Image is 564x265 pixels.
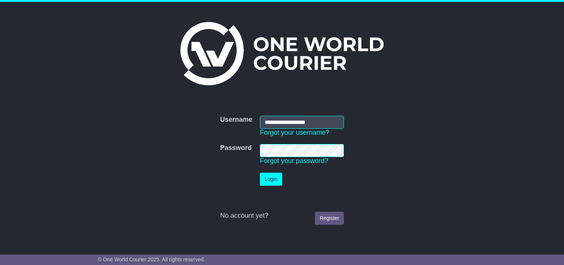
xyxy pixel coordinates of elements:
[315,212,344,225] a: Register
[180,22,383,85] img: One World
[98,256,205,262] span: © One World Courier 2025. All rights reserved.
[220,144,252,152] label: Password
[260,173,282,186] button: Login
[220,116,252,124] label: Username
[260,157,328,165] a: Forgot your password?
[260,129,329,136] a: Forgot your username?
[220,212,344,220] div: No account yet?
